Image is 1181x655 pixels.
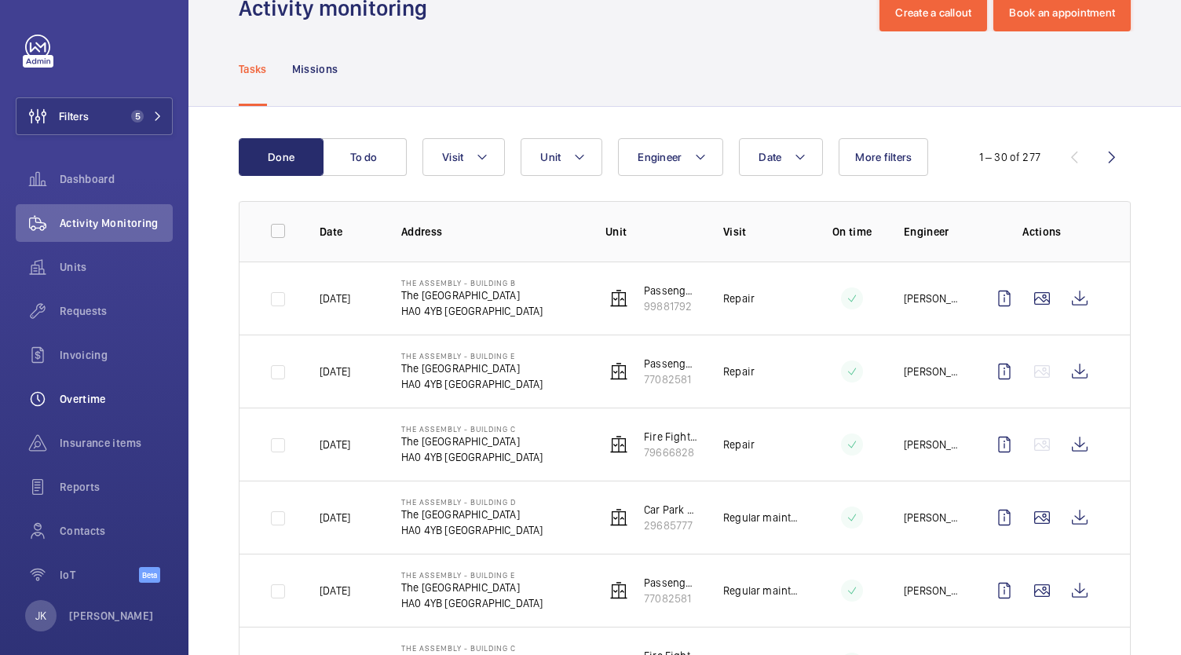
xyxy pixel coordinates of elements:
img: elevator.svg [609,508,628,527]
p: Unit [605,224,698,240]
p: [DATE] [320,291,350,306]
img: elevator.svg [609,581,628,600]
span: Date [759,151,781,163]
p: The [GEOGRAPHIC_DATA] [401,507,543,522]
span: 5 [131,110,144,123]
p: Repair [723,364,755,379]
span: Requests [60,303,173,319]
p: Tasks [239,61,267,77]
span: Insurance items [60,435,173,451]
p: [PERSON_NAME] [904,437,960,452]
span: IoT [60,567,139,583]
button: Engineer [618,138,723,176]
button: Filters5 [16,97,173,135]
p: [DATE] [320,437,350,452]
p: [PERSON_NAME] [904,510,960,525]
p: Date [320,224,376,240]
p: Visit [723,224,800,240]
p: The [GEOGRAPHIC_DATA] [401,580,543,595]
p: [PERSON_NAME] [904,364,960,379]
span: Contacts [60,523,173,539]
p: 77082581 [644,371,698,387]
span: Beta [139,567,160,583]
p: [PERSON_NAME] [904,583,960,598]
p: Repair [723,291,755,306]
p: 77082581 [644,591,698,606]
p: The Assembly - Building D [401,497,543,507]
img: elevator.svg [609,362,628,381]
p: HA0 4YB [GEOGRAPHIC_DATA] [401,595,543,611]
button: To do [322,138,407,176]
span: Activity Monitoring [60,215,173,231]
p: [DATE] [320,510,350,525]
p: Actions [985,224,1099,240]
button: More filters [839,138,928,176]
img: elevator.svg [609,289,628,308]
p: The Assembly - Building E [401,351,543,360]
p: HA0 4YB [GEOGRAPHIC_DATA] [401,376,543,392]
p: Passenger Lift 1 [644,575,698,591]
button: Date [739,138,823,176]
span: More filters [855,151,912,163]
button: Unit [521,138,602,176]
p: [DATE] [320,364,350,379]
p: Engineer [904,224,960,240]
p: Missions [292,61,338,77]
span: Visit [442,151,463,163]
span: Dashboard [60,171,173,187]
p: Repair [723,437,755,452]
span: Units [60,259,173,275]
p: [PERSON_NAME] [904,291,960,306]
p: The [GEOGRAPHIC_DATA] [401,287,543,303]
button: Done [239,138,324,176]
p: [DATE] [320,583,350,598]
span: Unit [540,151,561,163]
p: HA0 4YB [GEOGRAPHIC_DATA] [401,522,543,538]
button: Visit [422,138,505,176]
p: JK [35,608,46,624]
span: Filters [59,108,89,124]
span: Engineer [638,151,682,163]
p: The Assembly - Building C [401,643,543,653]
p: 29685777 [644,518,698,533]
p: Regular maintenance [723,583,800,598]
p: Fire Fighting Lift 2 [644,429,698,445]
p: On time [825,224,879,240]
span: Reports [60,479,173,495]
img: elevator.svg [609,435,628,454]
p: The Assembly - Building C [401,424,543,434]
p: Address [401,224,580,240]
p: The Assembly - Building B [401,278,543,287]
p: Car Park Lift [644,502,698,518]
div: 1 – 30 of 277 [979,149,1040,165]
p: HA0 4YB [GEOGRAPHIC_DATA] [401,449,543,465]
p: Passenger Lift 1 [644,356,698,371]
span: Invoicing [60,347,173,363]
p: The [GEOGRAPHIC_DATA] [401,360,543,376]
p: 79666828 [644,445,698,460]
p: Passenger Lift 2 [644,283,698,298]
p: Regular maintenance [723,510,800,525]
p: The [GEOGRAPHIC_DATA] [401,434,543,449]
span: Overtime [60,391,173,407]
p: The Assembly - Building E [401,570,543,580]
p: 99881792 [644,298,698,314]
p: [PERSON_NAME] [69,608,154,624]
p: HA0 4YB [GEOGRAPHIC_DATA] [401,303,543,319]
